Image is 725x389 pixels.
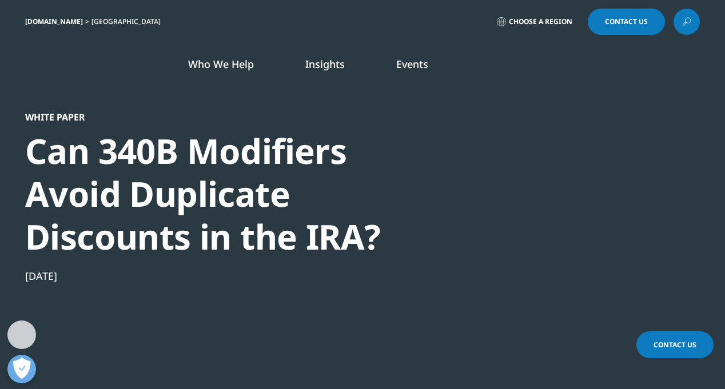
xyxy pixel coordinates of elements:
[605,18,648,25] span: Contact Us
[509,17,572,26] span: Choose a Region
[25,17,83,26] a: [DOMAIN_NAME]
[7,355,36,383] button: Open Preferences
[588,9,665,35] a: Contact Us
[305,57,345,71] a: Insights
[91,17,165,26] div: [GEOGRAPHIC_DATA]
[25,111,417,123] div: White Paper
[188,57,254,71] a: Who We Help
[396,57,428,71] a: Events
[25,130,417,258] div: Can 340B Modifiers Avoid Duplicate Discounts in the IRA?
[121,40,700,94] nav: Primary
